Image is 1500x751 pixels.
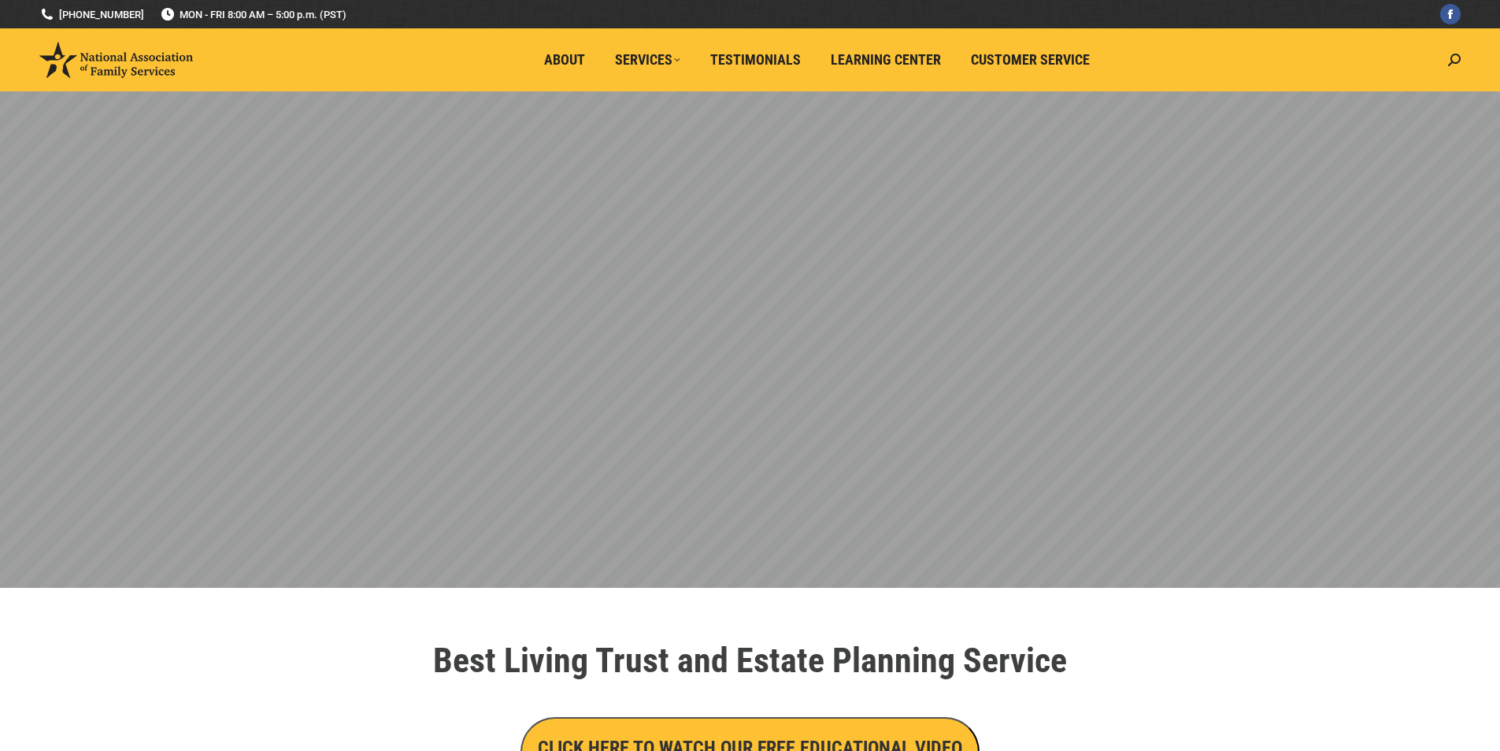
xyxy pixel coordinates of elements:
[160,7,346,22] span: MON - FRI 8:00 AM – 5:00 p.m. (PST)
[960,45,1101,75] a: Customer Service
[1440,4,1461,24] a: Facebook page opens in new window
[39,42,193,78] img: National Association of Family Services
[710,51,801,69] span: Testimonials
[615,51,680,69] span: Services
[309,643,1191,678] h1: Best Living Trust and Estate Planning Service
[831,51,941,69] span: Learning Center
[971,51,1090,69] span: Customer Service
[820,45,952,75] a: Learning Center
[533,45,596,75] a: About
[544,51,585,69] span: About
[39,7,144,22] a: [PHONE_NUMBER]
[699,45,812,75] a: Testimonials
